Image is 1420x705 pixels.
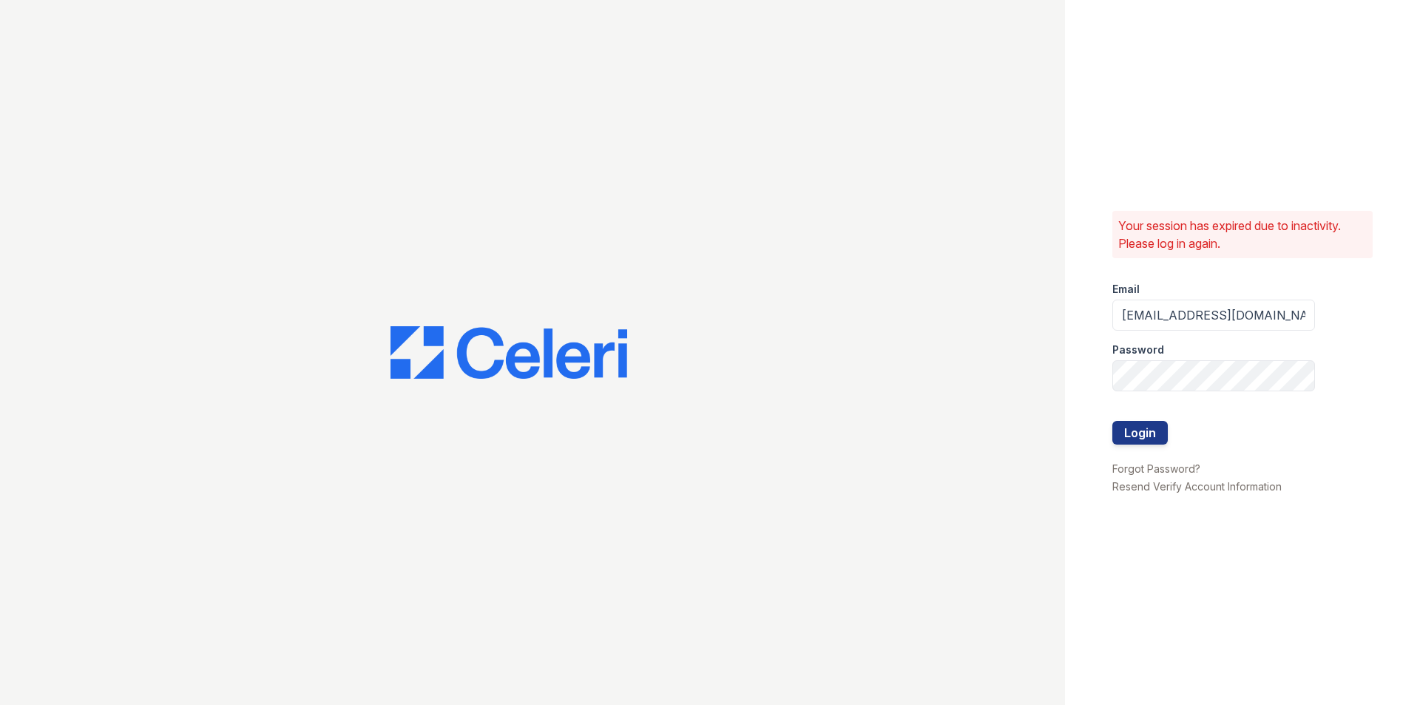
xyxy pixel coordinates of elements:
[1112,480,1282,493] a: Resend Verify Account Information
[1112,421,1168,445] button: Login
[1112,282,1140,297] label: Email
[1112,462,1200,475] a: Forgot Password?
[1118,217,1367,252] p: Your session has expired due to inactivity. Please log in again.
[1112,343,1164,357] label: Password
[390,326,627,380] img: CE_Logo_Blue-a8612792a0a2168367f1c8372b55b34899dd931a85d93a1a3d3e32e68fde9ad4.png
